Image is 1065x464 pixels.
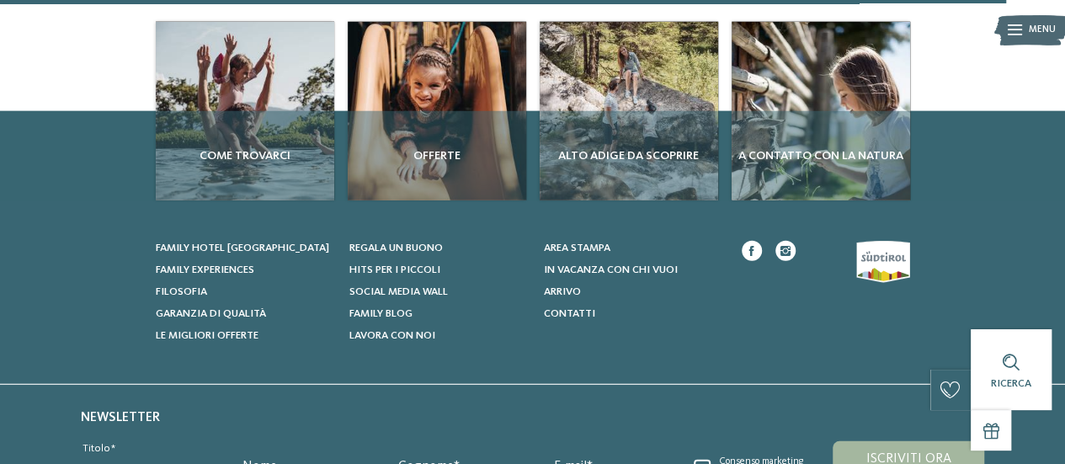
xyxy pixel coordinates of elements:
[544,307,722,322] a: Contatti
[349,264,440,275] span: Hits per i piccoli
[544,243,610,253] span: Area stampa
[349,307,527,322] a: Family Blog
[732,22,910,200] a: Hotel per bambini in Trentino: giochi e avventure a volontà A contatto con la natura
[540,22,718,200] img: Hotel per bambini in Trentino: giochi e avventure a volontà
[348,22,526,200] a: Hotel per bambini in Trentino: giochi e avventure a volontà Offerte
[738,147,903,164] span: A contatto con la natura
[544,308,595,319] span: Contatti
[354,147,519,164] span: Offerte
[156,241,333,256] a: Family hotel [GEOGRAPHIC_DATA]
[349,285,527,300] a: Social Media Wall
[349,328,527,344] a: Lavora con noi
[156,22,334,200] img: Hotel per bambini in Trentino: giochi e avventure a volontà
[349,286,448,297] span: Social Media Wall
[544,263,722,278] a: In vacanza con chi vuoi
[81,411,160,424] span: Newsletter
[156,264,254,275] span: Family experiences
[156,307,333,322] a: Garanzia di qualità
[348,22,526,200] img: Hotel per bambini in Trentino: giochi e avventure a volontà
[156,243,329,253] span: Family hotel [GEOGRAPHIC_DATA]
[156,328,333,344] a: Le migliori offerte
[544,285,722,300] a: Arrivo
[156,330,258,341] span: Le migliori offerte
[156,263,333,278] a: Family experiences
[349,330,435,341] span: Lavora con noi
[162,147,327,164] span: Come trovarci
[349,263,527,278] a: Hits per i piccoli
[544,286,581,297] span: Arrivo
[732,22,910,200] img: Hotel per bambini in Trentino: giochi e avventure a volontà
[349,241,527,256] a: Regala un buono
[156,22,334,200] a: Hotel per bambini in Trentino: giochi e avventure a volontà Come trovarci
[156,308,266,319] span: Garanzia di qualità
[540,22,718,200] a: Hotel per bambini in Trentino: giochi e avventure a volontà Alto Adige da scoprire
[991,378,1031,389] span: Ricerca
[156,285,333,300] a: Filosofia
[349,308,413,319] span: Family Blog
[349,243,443,253] span: Regala un buono
[544,264,678,275] span: In vacanza con chi vuoi
[544,241,722,256] a: Area stampa
[546,147,711,164] span: Alto Adige da scoprire
[156,286,207,297] span: Filosofia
